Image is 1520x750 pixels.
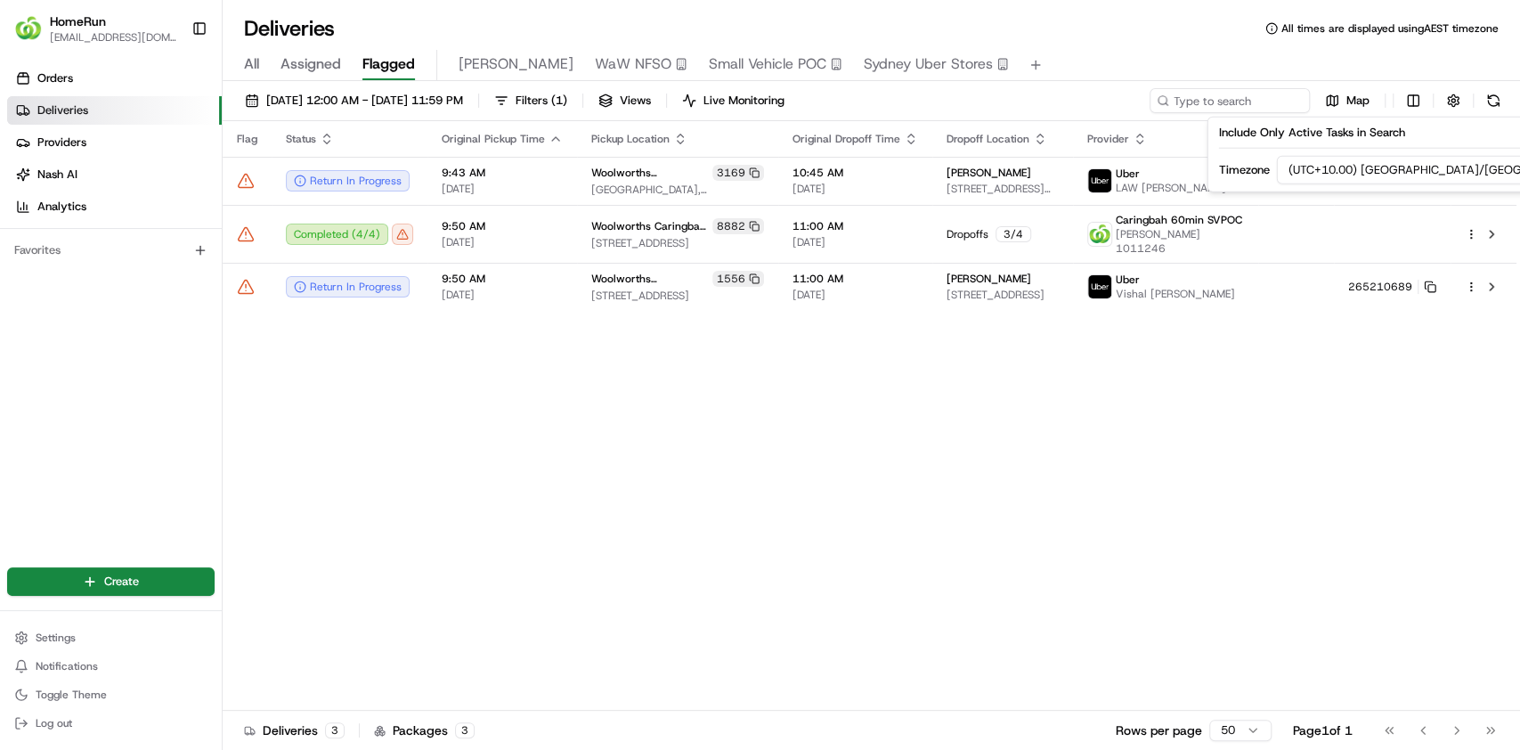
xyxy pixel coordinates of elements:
[712,271,764,287] div: 1556
[864,53,993,75] span: Sydney Uber Stores
[459,53,573,75] span: [PERSON_NAME]
[7,567,215,596] button: Create
[793,132,900,146] span: Original Dropoff Time
[1219,162,1270,178] label: Timezone
[1481,88,1506,113] button: Refresh
[793,166,918,180] span: 10:45 AM
[50,12,106,30] button: HomeRun
[1317,88,1378,113] button: Map
[7,64,222,93] a: Orders
[455,722,475,738] div: 3
[442,166,563,180] span: 9:43 AM
[1219,125,1405,141] label: Include Only Active Tasks in Search
[1150,88,1310,113] input: Type to search
[1346,93,1370,109] span: Map
[793,235,918,249] span: [DATE]
[947,272,1031,286] span: [PERSON_NAME]
[7,7,184,50] button: HomeRunHomeRun[EMAIL_ADDRESS][DOMAIN_NAME]
[286,132,316,146] span: Status
[36,631,76,645] span: Settings
[591,166,709,180] span: Woolworths [GEOGRAPHIC_DATA]
[709,53,826,75] span: Small Vehicle POC
[286,170,410,192] button: Return In Progress
[620,93,651,109] span: Views
[442,235,563,249] span: [DATE]
[325,722,345,738] div: 3
[703,93,784,109] span: Live Monitoring
[442,132,545,146] span: Original Pickup Time
[486,88,575,113] button: Filters(1)
[442,182,563,196] span: [DATE]
[362,53,415,75] span: Flagged
[712,218,764,234] div: 8882
[1116,273,1140,287] span: Uber
[590,88,659,113] button: Views
[36,659,98,673] span: Notifications
[1087,132,1129,146] span: Provider
[551,93,567,109] span: ( 1 )
[947,227,988,241] span: Dropoffs
[237,132,257,146] span: Flag
[280,53,341,75] span: Assigned
[947,132,1029,146] span: Dropoff Location
[1281,21,1499,36] span: All times are displayed using AEST timezone
[712,165,764,181] div: 3169
[442,288,563,302] span: [DATE]
[947,182,1059,196] span: [STREET_ADDRESS][PERSON_NAME]
[244,14,335,43] h1: Deliveries
[1348,280,1412,294] span: 265210689
[1116,213,1242,227] span: Caringbah 60min SVPOC
[1088,223,1111,246] img: ww.png
[7,192,222,221] a: Analytics
[595,53,671,75] span: WaW NFSO
[37,102,88,118] span: Deliveries
[244,53,259,75] span: All
[793,272,918,286] span: 11:00 AM
[7,236,215,265] div: Favorites
[1088,275,1111,298] img: uber-new-logo.jpeg
[1116,181,1238,195] span: LAW [PERSON_NAME] L.
[591,272,709,286] span: Woolworths Cranebrook
[36,688,107,702] span: Toggle Theme
[7,654,215,679] button: Notifications
[591,236,764,250] span: [STREET_ADDRESS]
[50,30,177,45] button: [EMAIL_ADDRESS][DOMAIN_NAME]
[1348,280,1436,294] button: 265210689
[7,625,215,650] button: Settings
[1116,227,1244,256] span: [PERSON_NAME] 1011246
[37,70,73,86] span: Orders
[37,167,77,183] span: Nash AI
[1293,721,1353,739] div: Page 1 of 1
[591,132,670,146] span: Pickup Location
[104,574,139,590] span: Create
[7,160,222,189] a: Nash AI
[947,288,1059,302] span: [STREET_ADDRESS]
[7,711,215,736] button: Log out
[7,128,222,157] a: Providers
[947,166,1031,180] span: [PERSON_NAME]
[244,721,345,739] div: Deliveries
[14,14,43,43] img: HomeRun
[442,272,563,286] span: 9:50 AM
[793,182,918,196] span: [DATE]
[7,96,222,125] a: Deliveries
[591,183,764,197] span: [GEOGRAPHIC_DATA], [STREET_ADDRESS]
[286,276,410,298] button: Return In Progress
[374,721,475,739] div: Packages
[674,88,793,113] button: Live Monitoring
[591,289,764,303] span: [STREET_ADDRESS]
[266,93,463,109] span: [DATE] 12:00 AM - [DATE] 11:59 PM
[1116,167,1140,181] span: Uber
[442,219,563,233] span: 9:50 AM
[516,93,567,109] span: Filters
[237,88,471,113] button: [DATE] 12:00 AM - [DATE] 11:59 PM
[1116,721,1202,739] p: Rows per page
[591,219,709,233] span: Woolworths Caringbah CFC (CDOS)
[37,199,86,215] span: Analytics
[37,135,86,151] span: Providers
[36,716,72,730] span: Log out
